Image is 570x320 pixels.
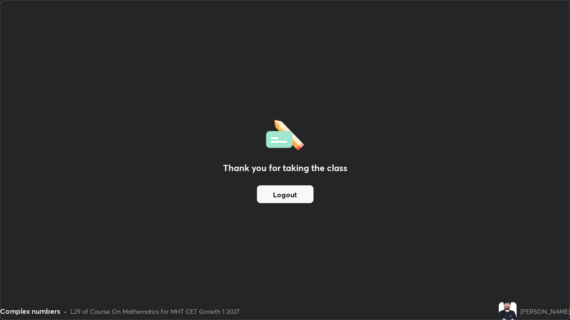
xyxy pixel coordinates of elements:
div: [PERSON_NAME] [520,307,570,316]
button: Logout [257,185,313,203]
img: offlineFeedback.1438e8b3.svg [266,117,304,151]
img: 7c2f8db92f994768b0658335c05f33a0.jpg [499,302,517,320]
div: L29 of Course On Mathematics for MHT CET Growth 1 2027 [70,307,240,316]
h2: Thank you for taking the class [223,161,347,175]
div: • [64,307,67,316]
